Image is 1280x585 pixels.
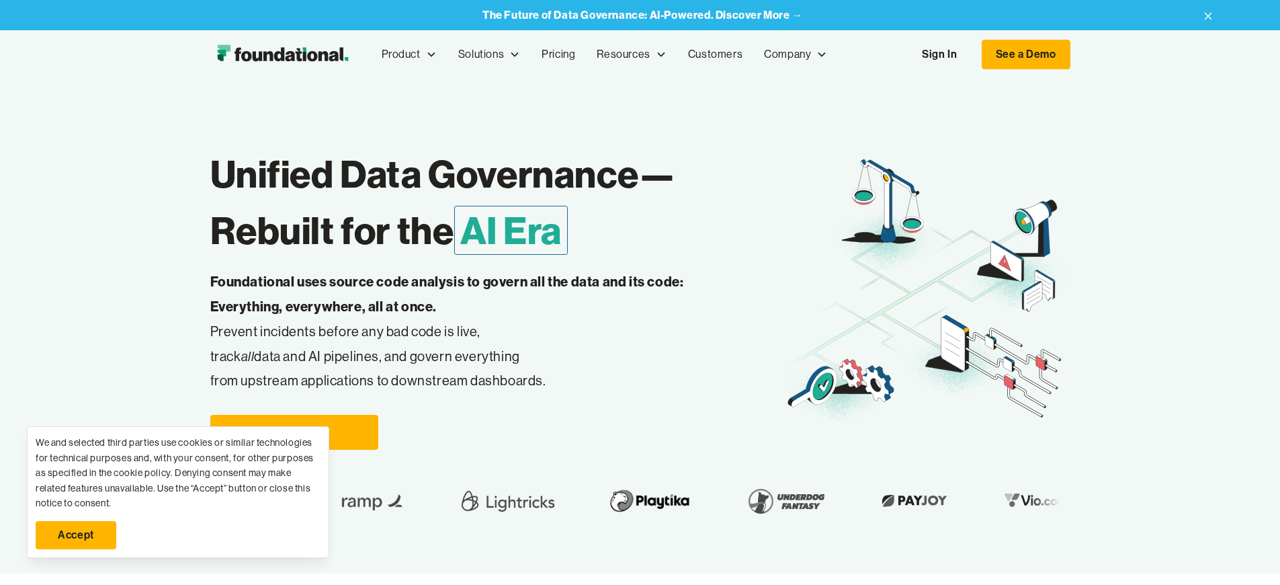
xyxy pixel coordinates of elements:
[210,146,783,259] h1: Unified Data Governance— Rebuilt for the
[332,482,413,520] img: Ramp
[241,348,255,364] em: all
[456,482,558,520] img: Lightricks
[36,521,116,549] a: Accept
[482,8,803,22] strong: The Future of Data Governance: AI-Powered. Discover More →
[531,32,586,77] a: Pricing
[210,415,378,450] a: See a Demo →
[210,41,355,68] img: Foundational Logo
[753,32,838,77] div: Company
[740,482,831,520] img: Underdog Fantasy
[677,32,753,77] a: Customers
[908,40,970,69] a: Sign In
[382,46,421,63] div: Product
[597,46,650,63] div: Resources
[454,206,568,255] span: AI Era
[458,46,504,63] div: Solutions
[982,40,1070,69] a: See a Demo
[210,270,726,393] p: Prevent incidents before any bad code is live, track data and AI pipelines, and govern everything...
[586,32,677,77] div: Resources
[1038,429,1280,585] iframe: Chat Widget
[874,490,953,511] img: Payjoy
[371,32,447,77] div: Product
[996,490,1074,511] img: Vio.com
[764,46,811,63] div: Company
[210,273,684,315] strong: Foundational uses source code analysis to govern all the data and its code: Everything, everywher...
[210,41,355,68] a: home
[601,482,697,520] img: Playtika
[482,9,803,22] a: The Future of Data Governance: AI-Powered. Discover More →
[36,435,321,510] div: We and selected third parties use cookies or similar technologies for technical purposes and, wit...
[447,32,531,77] div: Solutions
